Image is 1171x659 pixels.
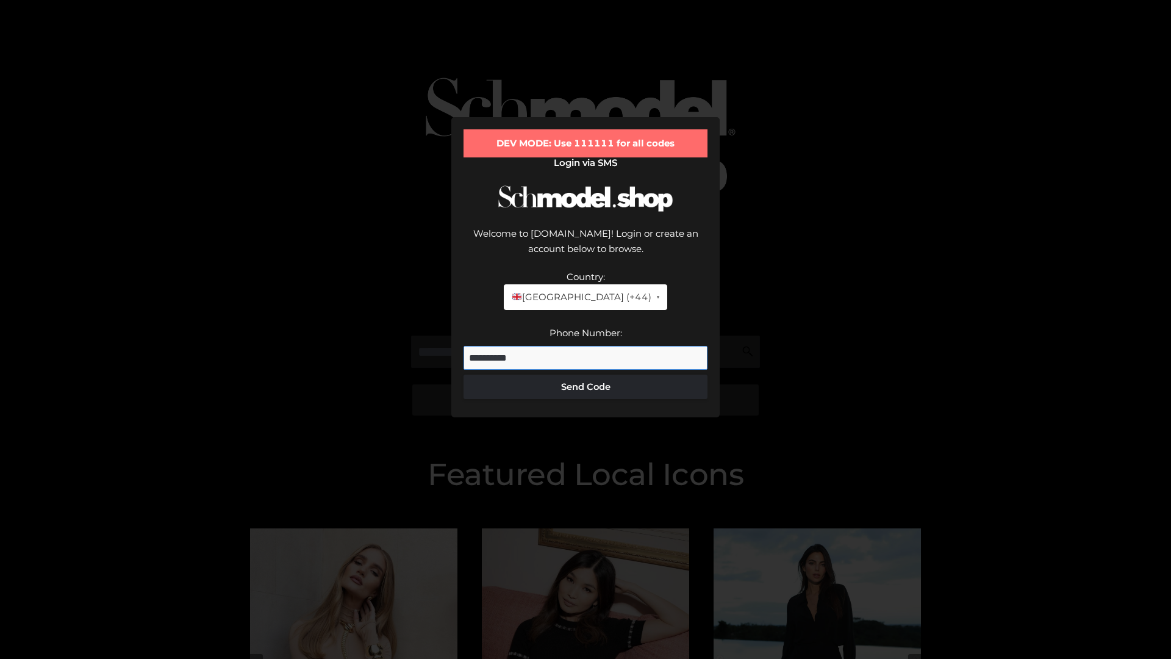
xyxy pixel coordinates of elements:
[494,175,677,223] img: Schmodel Logo
[567,271,605,283] label: Country:
[550,327,622,339] label: Phone Number:
[464,375,707,399] button: Send Code
[511,289,651,305] span: [GEOGRAPHIC_DATA] (+44)
[464,157,707,168] h2: Login via SMS
[512,292,521,301] img: 🇬🇧
[464,129,707,157] div: DEV MODE: Use 111111 for all codes
[464,226,707,269] div: Welcome to [DOMAIN_NAME]! Login or create an account below to browse.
